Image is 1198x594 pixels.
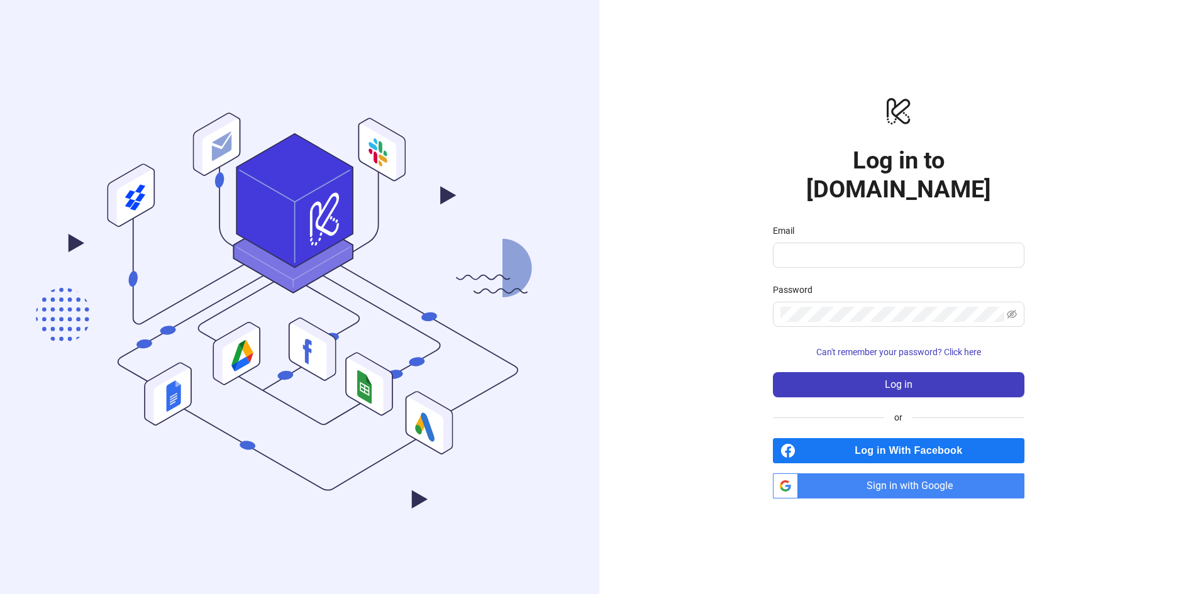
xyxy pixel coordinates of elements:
[773,283,821,297] label: Password
[885,379,912,390] span: Log in
[773,342,1024,362] button: Can't remember your password? Click here
[803,473,1024,498] span: Sign in with Google
[780,248,1014,263] input: Email
[816,347,981,357] span: Can't remember your password? Click here
[773,372,1024,397] button: Log in
[773,473,1024,498] a: Sign in with Google
[773,347,1024,357] a: Can't remember your password? Click here
[884,410,912,424] span: or
[773,438,1024,463] a: Log in With Facebook
[780,307,1004,322] input: Password
[1007,309,1017,319] span: eye-invisible
[801,438,1024,463] span: Log in With Facebook
[773,146,1024,204] h1: Log in to [DOMAIN_NAME]
[773,224,802,238] label: Email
